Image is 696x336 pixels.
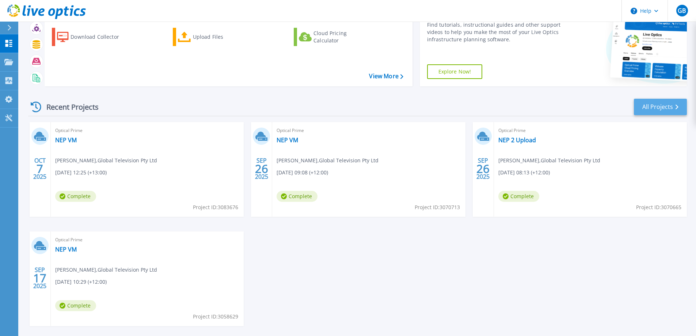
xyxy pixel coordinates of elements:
[498,156,600,165] span: [PERSON_NAME] , Global Television Pty Ltd
[427,64,483,79] a: Explore Now!
[277,191,317,202] span: Complete
[55,136,77,144] a: NEP VM
[55,169,107,177] span: [DATE] 12:25 (+13:00)
[476,155,490,182] div: SEP 2025
[37,166,43,172] span: 7
[498,169,550,177] span: [DATE] 08:13 (+12:00)
[71,30,129,44] div: Download Collector
[369,73,403,80] a: View More
[173,28,254,46] a: Upload Files
[55,156,157,165] span: [PERSON_NAME] , Global Television Pty Ltd
[55,300,96,311] span: Complete
[55,236,239,244] span: Optical Prime
[277,169,328,177] span: [DATE] 09:08 (+12:00)
[33,155,47,182] div: OCT 2025
[193,30,251,44] div: Upload Files
[52,28,133,46] a: Download Collector
[277,156,379,165] span: [PERSON_NAME] , Global Television Pty Ltd
[634,99,687,115] a: All Projects
[476,166,490,172] span: 26
[294,28,375,46] a: Cloud Pricing Calculator
[636,203,681,211] span: Project ID: 3070665
[427,21,563,43] div: Find tutorials, instructional guides and other support videos to help you make the most of your L...
[277,127,461,135] span: Optical Prime
[498,191,539,202] span: Complete
[55,266,157,274] span: [PERSON_NAME] , Global Television Pty Ltd
[313,30,372,44] div: Cloud Pricing Calculator
[55,127,239,135] span: Optical Prime
[498,127,682,135] span: Optical Prime
[55,191,96,202] span: Complete
[33,275,46,281] span: 17
[28,98,109,116] div: Recent Projects
[33,265,47,291] div: SEP 2025
[55,278,107,286] span: [DATE] 10:29 (+12:00)
[55,246,77,253] a: NEP VM
[277,136,298,144] a: NEP VM
[255,166,268,172] span: 26
[193,203,238,211] span: Project ID: 3083676
[193,313,238,321] span: Project ID: 3058629
[498,136,536,144] a: NEP 2 Upload
[678,8,686,14] span: GB
[415,203,460,211] span: Project ID: 3070713
[255,155,269,182] div: SEP 2025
